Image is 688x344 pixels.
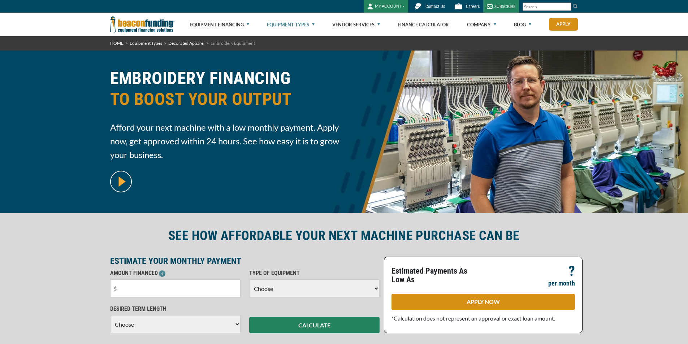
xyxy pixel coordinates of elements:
[130,40,162,46] a: Equipment Types
[110,89,340,110] span: TO BOOST YOUR OUTPUT
[267,13,315,36] a: Equipment Types
[110,13,174,36] img: Beacon Funding Corporation logo
[467,13,496,36] a: Company
[425,4,445,9] span: Contact Us
[110,269,241,278] p: AMOUNT FINANCED
[249,269,380,278] p: TYPE OF EQUIPMENT
[398,13,449,36] a: Finance Calculator
[110,279,241,297] input: $
[110,171,132,192] img: video modal pop-up play button
[332,13,380,36] a: Vendor Services
[391,267,479,284] p: Estimated Payments As Low As
[110,257,380,265] p: ESTIMATE YOUR MONTHLY PAYMENT
[110,227,578,244] h2: SEE HOW AFFORDABLE YOUR NEXT MACHINE PURCHASE CAN BE
[110,121,340,162] span: Afford your next machine with a low monthly payment. Apply now, get approved within 24 hours. See...
[211,40,255,46] span: Embroidery Equipment
[168,40,204,46] a: Decorated Apparel
[391,294,575,310] a: APPLY NOW
[110,305,241,313] p: DESIRED TERM LENGTH
[190,13,249,36] a: Equipment Financing
[514,13,531,36] a: Blog
[110,40,124,46] a: HOME
[549,18,578,31] a: Apply
[391,315,555,322] span: *Calculation does not represent an approval or exact loan amount.
[568,267,575,275] p: ?
[523,3,571,11] input: Search
[572,3,578,9] img: Search
[249,317,380,333] button: CALCULATE
[466,4,480,9] span: Careers
[564,4,570,10] a: Clear search text
[110,68,340,115] h1: EMBROIDERY FINANCING
[548,279,575,288] p: per month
